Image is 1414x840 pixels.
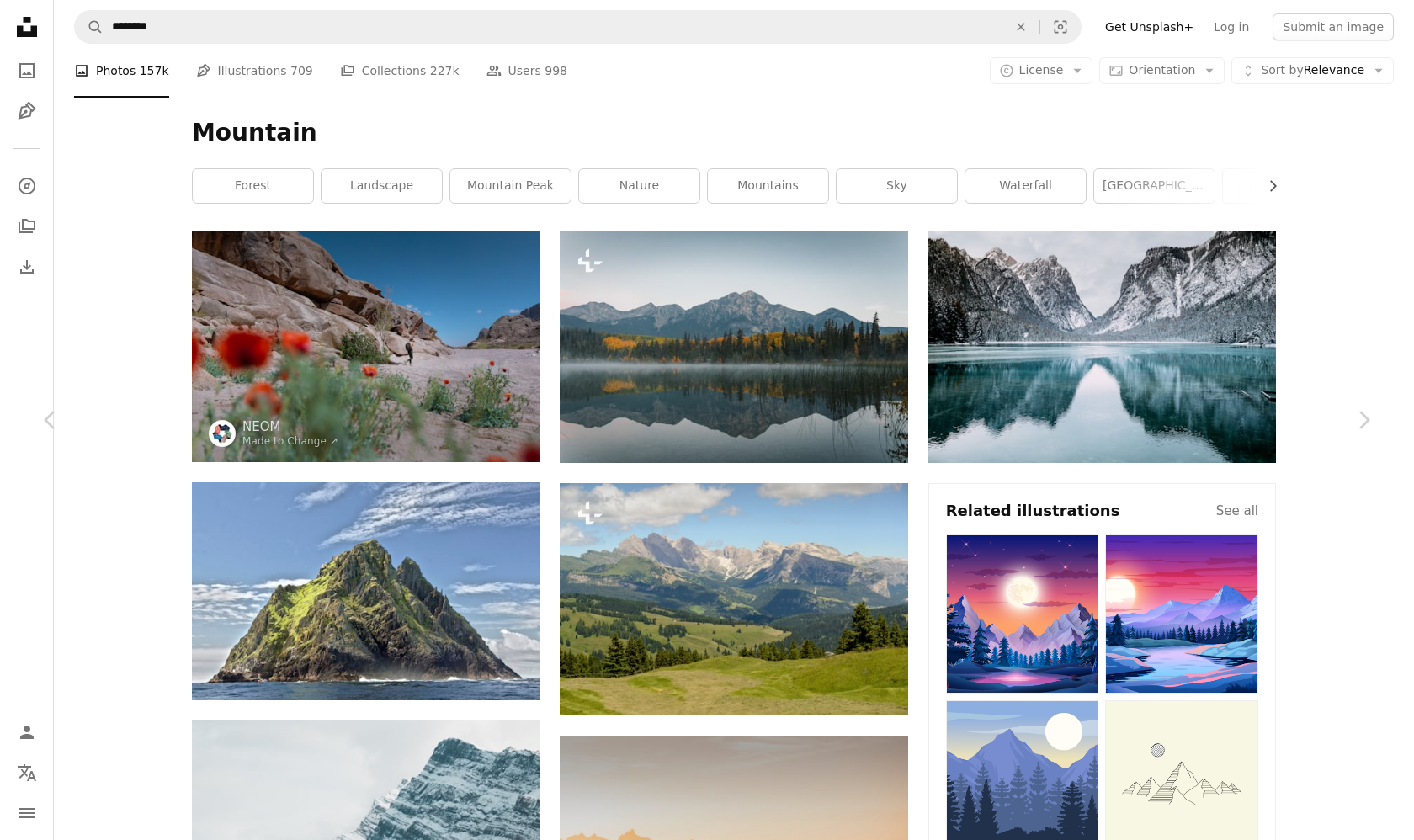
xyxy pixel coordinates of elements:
[192,118,1276,148] h1: Mountain
[75,11,104,43] button: Search Unsplash
[192,338,540,354] a: a man standing in the middle of a desert
[74,10,1082,44] form: Find visuals sitewide
[10,169,44,203] a: Explore
[209,420,236,447] img: Go to NEOM's profile
[10,250,44,284] a: Download History
[242,418,338,435] a: NEOM
[10,715,44,749] a: Log in / Sign up
[560,339,907,354] a: a lake surrounded by trees with mountains in the background
[10,94,44,128] a: Illustrations
[965,169,1086,203] a: waterfall
[1095,13,1204,40] a: Get Unsplash+
[193,169,313,203] a: forest
[10,54,44,88] a: Photos
[928,339,1276,354] a: body of water and snow-covered mountains during daytime
[560,592,907,607] a: a view of a valley with mountains in the background
[946,501,1120,521] h4: Related illustrations
[1273,13,1394,40] button: Submit an image
[10,756,44,789] button: Language
[1231,57,1394,84] button: Sort byRelevance
[545,61,567,80] span: 998
[1223,169,1343,203] a: hiking
[928,231,1276,463] img: body of water and snow-covered mountains during daytime
[1040,11,1081,43] button: Visual search
[837,169,957,203] a: sky
[1204,13,1259,40] a: Log in
[946,534,1099,694] img: premium_vector-1711987848637-85c1dfa3f85a
[1019,63,1064,77] span: License
[430,61,460,80] span: 227k
[1261,63,1303,77] span: Sort by
[322,169,442,203] a: landscape
[579,169,699,203] a: nature
[1216,501,1258,521] a: See all
[486,44,567,98] a: Users 998
[560,231,907,463] img: a lake surrounded by trees with mountains in the background
[1002,11,1039,43] button: Clear
[708,169,828,203] a: mountains
[1094,169,1215,203] a: [GEOGRAPHIC_DATA]
[192,583,540,598] a: landscape photo of mountain island
[1099,57,1225,84] button: Orientation
[290,61,313,80] span: 709
[10,796,44,830] button: Menu
[1257,169,1276,203] button: scroll list to the right
[1313,339,1414,501] a: Next
[340,44,460,98] a: Collections 227k
[450,169,571,203] a: mountain peak
[560,483,907,715] img: a view of a valley with mountains in the background
[1129,63,1195,77] span: Orientation
[192,482,540,700] img: landscape photo of mountain island
[242,435,338,447] a: Made to Change ↗
[192,231,540,462] img: a man standing in the middle of a desert
[1261,62,1364,79] span: Relevance
[10,210,44,243] a: Collections
[990,57,1093,84] button: License
[1105,534,1258,694] img: premium_vector-1711987786379-aeea5e7e935e
[196,44,313,98] a: Illustrations 709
